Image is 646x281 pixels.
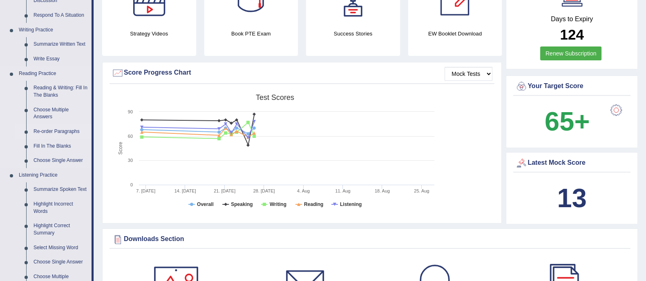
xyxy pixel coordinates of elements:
div: Your Target Score [515,80,628,93]
h4: Book PTE Exam [204,29,298,38]
b: 124 [560,27,583,42]
a: Highlight Incorrect Words [30,197,92,219]
tspan: Speaking [231,201,253,207]
div: Downloads Section [112,233,628,246]
tspan: Writing [270,201,286,207]
h4: Strategy Videos [102,29,196,38]
tspan: Test scores [256,93,294,102]
a: Summarize Spoken Text [30,182,92,197]
a: Choose Single Answer [30,255,92,270]
a: Renew Subscription [540,46,602,60]
a: Respond To A Situation [30,8,92,23]
a: Write Essay [30,52,92,66]
tspan: Score [118,142,123,155]
a: Choose Multiple Answers [30,103,92,124]
a: Re-order Paragraphs [30,124,92,139]
a: Writing Practice [15,23,92,38]
b: 65+ [545,106,590,136]
div: Score Progress Chart [112,67,492,79]
a: Summarize Written Text [30,37,92,52]
a: Highlight Correct Summary [30,219,92,240]
tspan: 7. [DATE] [136,188,155,193]
tspan: Listening [340,201,362,207]
h4: Success Stories [306,29,400,38]
div: Latest Mock Score [515,157,628,169]
tspan: 25. Aug [414,188,429,193]
a: Listening Practice [15,168,92,183]
a: Select Missing Word [30,241,92,255]
a: Reading Practice [15,66,92,81]
h4: Days to Expiry [515,15,628,23]
a: Reading & Writing: Fill In The Blanks [30,81,92,102]
text: 60 [128,134,133,139]
text: 0 [130,182,133,187]
tspan: 11. Aug [335,188,350,193]
b: 13 [557,183,586,213]
a: Choose Single Answer [30,153,92,168]
tspan: 21. [DATE] [214,188,235,193]
h4: EW Booklet Download [408,29,502,38]
tspan: Overall [197,201,214,207]
tspan: 4. Aug [297,188,310,193]
text: 90 [128,109,133,114]
text: 30 [128,158,133,163]
tspan: 18. Aug [375,188,390,193]
tspan: Reading [304,201,323,207]
a: Fill In The Blanks [30,139,92,154]
tspan: 14. [DATE] [174,188,196,193]
tspan: 28. [DATE] [253,188,275,193]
